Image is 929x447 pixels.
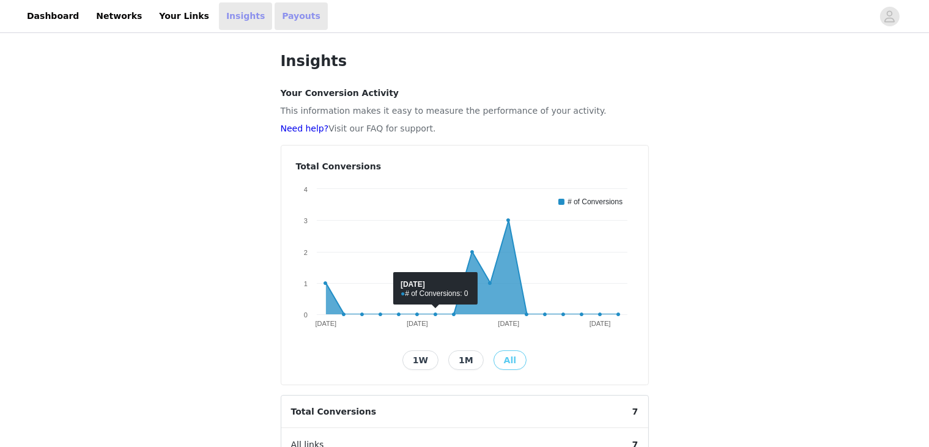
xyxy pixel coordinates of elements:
[304,217,308,224] text: 3
[448,350,484,370] button: 1M
[402,350,439,370] button: 1W
[281,50,649,72] h1: Insights
[407,320,428,327] text: [DATE]
[281,396,387,428] span: Total Conversions
[281,105,649,117] p: This information makes it easy to measure the performance of your activity.
[884,7,895,26] div: avatar
[152,2,217,30] a: Your Links
[89,2,149,30] a: Networks
[304,249,308,256] text: 2
[304,311,308,319] text: 0
[623,396,648,428] span: 7
[275,2,328,30] a: Payouts
[316,320,337,327] text: [DATE]
[304,280,308,287] text: 1
[20,2,86,30] a: Dashboard
[281,122,649,135] p: Visit our FAQ for support.
[296,160,634,173] h4: Total Conversions
[590,320,611,327] text: [DATE]
[498,320,520,327] text: [DATE]
[281,124,329,133] a: Need help?
[219,2,272,30] a: Insights
[281,87,649,100] h4: Your Conversion Activity
[304,186,308,193] text: 4
[568,198,623,206] text: # of Conversions
[494,350,527,370] button: All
